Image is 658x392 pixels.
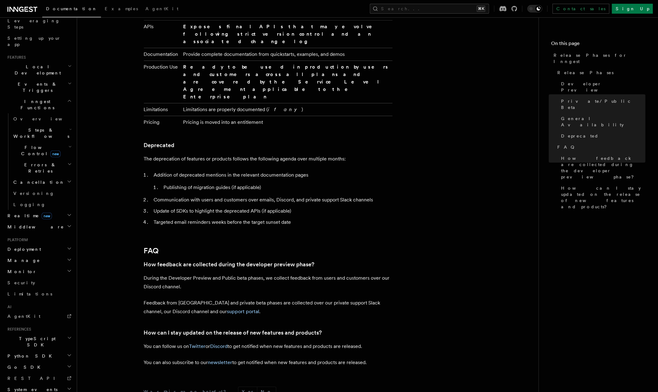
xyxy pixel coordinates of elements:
a: Contact sales [553,4,610,14]
li: Publishing of migration guides (if applicable) [162,183,393,192]
a: FAQ [555,142,646,153]
li: Addition of deprecated mentions in the relevant documentation pages [152,171,393,192]
p: The deprecation of features or products follows the following agenda over multiple months: [144,155,393,163]
span: Examples [105,6,138,11]
span: Features [5,55,26,60]
span: Deployment [5,246,41,252]
button: Errors & Retries [11,159,73,177]
button: Go SDK [5,362,73,373]
span: Realtime [5,213,52,219]
td: Provide complete documentation from quickstarts, examples, and demos [181,48,393,61]
span: AI [5,304,12,309]
span: Monitor [5,268,37,275]
td: Pricing [144,116,181,128]
button: Python SDK [5,350,73,362]
button: Events & Triggers [5,79,73,96]
span: Middleware [5,224,64,230]
td: Documentation [144,48,181,61]
p: You can also subscribe to our to get notified when new features and products are released. [144,358,393,367]
span: new [50,151,61,157]
span: Limitations [7,291,52,296]
td: Limitations are properly documented ( ) [181,103,393,116]
span: Release Phases [558,70,614,76]
div: Inngest Functions [5,113,73,210]
a: Limitations [5,288,73,300]
button: Monitor [5,266,73,277]
span: Go SDK [5,364,44,370]
span: Setting up your app [7,36,61,47]
a: Security [5,277,73,288]
a: Leveraging Steps [5,15,73,33]
a: How can I stay updated on the release of new features and products? [559,182,646,212]
kbd: ⌘K [477,6,485,12]
span: How can I stay updated on the release of new features and products? [561,185,646,210]
li: Targeted email reminders weeks before the target sunset date [152,218,393,227]
span: AgentKit [7,314,40,319]
a: Overview [11,113,73,124]
li: Communication with users and customers over emails, Discord, and private support Slack channels [152,196,393,204]
p: During the Developer Preview and Public beta phases, we collect feedback from users and customers... [144,274,393,291]
button: Flow Controlnew [11,142,73,159]
span: FAQ [558,144,578,150]
span: new [42,213,52,219]
a: Release Phases for Inngest [551,50,646,67]
a: newsletter [208,359,232,365]
a: support portal [227,309,260,314]
span: Logging [13,202,46,207]
a: Deprecated [144,141,175,150]
a: Sign Up [612,4,653,14]
span: Deprecated [561,133,599,139]
span: Cancellation [11,179,65,185]
a: Documentation [42,2,101,17]
td: Limitations [144,103,181,116]
button: TypeScript SDK [5,333,73,350]
span: How feedback are collected during the developer preview phase? [561,155,646,180]
p: You can follow us on or to get notified when new features and products are released. [144,342,393,351]
a: Logging [11,199,73,210]
a: Setting up your app [5,33,73,50]
button: Realtimenew [5,210,73,221]
span: TypeScript SDK [5,336,67,348]
button: Inngest Functions [5,96,73,113]
button: Manage [5,255,73,266]
button: Search...⌘K [370,4,489,14]
button: Deployment [5,244,73,255]
a: How feedback are collected during the developer preview phase? [144,260,315,269]
span: Steps & Workflows [11,127,69,139]
strong: Exposes final APIs that may evolve following strict version control and an associated changelog [183,24,381,44]
span: Errors & Retries [11,162,67,174]
span: Manage [5,257,40,264]
a: Release Phases [555,67,646,78]
a: How can I stay updated on the release of new features and products? [144,328,322,337]
a: Discord [210,343,228,349]
span: Release Phases for Inngest [554,52,646,65]
span: Events & Triggers [5,81,68,93]
li: Update of SDKs to highlight the deprecated APIs (if applicable) [152,207,393,215]
td: Production Use [144,61,181,103]
span: Security [7,280,35,285]
span: Python SDK [5,353,56,359]
a: REST API [5,373,73,384]
button: Local Development [5,61,73,79]
span: Platform [5,237,28,242]
em: if any [268,106,302,112]
a: Private/Public Beta [559,96,646,113]
p: Feedback from [GEOGRAPHIC_DATA] and private beta phases are collected over our private support Sl... [144,299,393,316]
span: Leveraging Steps [7,18,60,29]
a: General Availability [559,113,646,130]
span: Developer Preview [561,81,646,93]
span: REST API [7,376,60,381]
span: Private/Public Beta [561,98,646,110]
strong: Ready to be used in production by users and customers across all plans and are covered by the Ser... [183,64,389,100]
button: Middleware [5,221,73,232]
a: Examples [101,2,142,17]
a: FAQ [144,246,159,255]
span: General Availability [561,115,646,128]
span: Local Development [5,64,68,76]
a: Twitter [189,343,206,349]
td: APIs [144,20,181,48]
span: References [5,327,31,332]
a: Versioning [11,188,73,199]
a: Developer Preview [559,78,646,96]
span: Documentation [46,6,97,11]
